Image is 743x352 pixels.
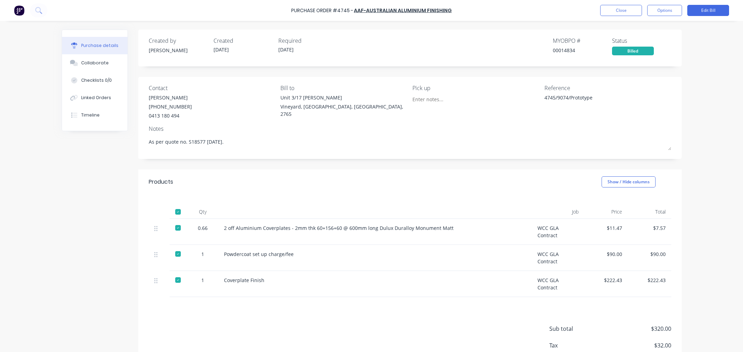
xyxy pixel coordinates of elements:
div: Contact [149,84,276,92]
div: Powdercoat set up charge/fee [224,250,526,258]
div: WCC GLA Contract [532,219,584,245]
input: Enter notes... [412,94,476,104]
div: Job [532,205,584,219]
div: Bill to [280,84,407,92]
div: $7.57 [633,224,666,232]
div: Price [584,205,628,219]
div: $11.47 [590,224,622,232]
div: Billed [612,47,654,55]
div: 2 off Aluminium Coverplates - 2mm thk 60+156+60 @ 600mm long Dulux Duralloy Monument Matt [224,224,526,232]
div: Checklists 0/0 [81,77,112,83]
div: Reference [544,84,671,92]
div: 1 [193,277,213,284]
div: Status [612,37,671,45]
button: Checklists 0/0 [62,72,127,89]
div: Required [278,37,338,45]
div: Coverplate Finish [224,277,526,284]
div: [PHONE_NUMBER] [149,103,192,110]
span: $320.00 [602,325,671,333]
div: Products [149,178,173,186]
button: Purchase details [62,37,127,54]
div: WCC GLA Contract [532,271,584,297]
button: Linked Orders [62,89,127,106]
div: $90.00 [633,250,666,258]
div: Timeline [81,112,100,118]
div: [PERSON_NAME] [149,94,192,101]
span: Sub total [549,325,602,333]
button: Edit Bill [687,5,729,16]
textarea: As per quote no. S18577 [DATE]. [149,135,671,150]
div: Vineyard, [GEOGRAPHIC_DATA], [GEOGRAPHIC_DATA], 2765 [280,103,407,118]
a: AAF-Australian Aluminium Finishing [354,7,452,14]
div: Collaborate [81,60,109,66]
div: [PERSON_NAME] [149,47,208,54]
button: Timeline [62,106,127,124]
div: Unit 3/17 [PERSON_NAME] [280,94,407,101]
img: Factory [14,5,24,16]
button: Close [600,5,642,16]
textarea: 4745/9074/Prototype [544,94,632,110]
div: $222.43 [633,277,666,284]
div: Pick up [412,84,539,92]
div: Purchase Order #4745 - [291,7,353,14]
button: Options [647,5,682,16]
button: Collaborate [62,54,127,72]
div: Qty [187,205,218,219]
div: 1 [193,250,213,258]
div: Created [214,37,273,45]
div: Created by [149,37,208,45]
div: Purchase details [81,42,118,49]
div: WCC GLA Contract [532,245,584,271]
div: 0.66 [193,224,213,232]
div: 0413 180 494 [149,112,192,119]
div: $222.43 [590,277,622,284]
div: $90.00 [590,250,622,258]
span: $32.00 [602,341,671,350]
button: Show / Hide columns [602,176,656,187]
div: Linked Orders [81,95,111,101]
span: Tax [549,341,602,350]
div: Total [628,205,671,219]
div: 00014834 [553,47,612,54]
div: Notes [149,125,671,133]
div: MYOB PO # [553,37,612,45]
